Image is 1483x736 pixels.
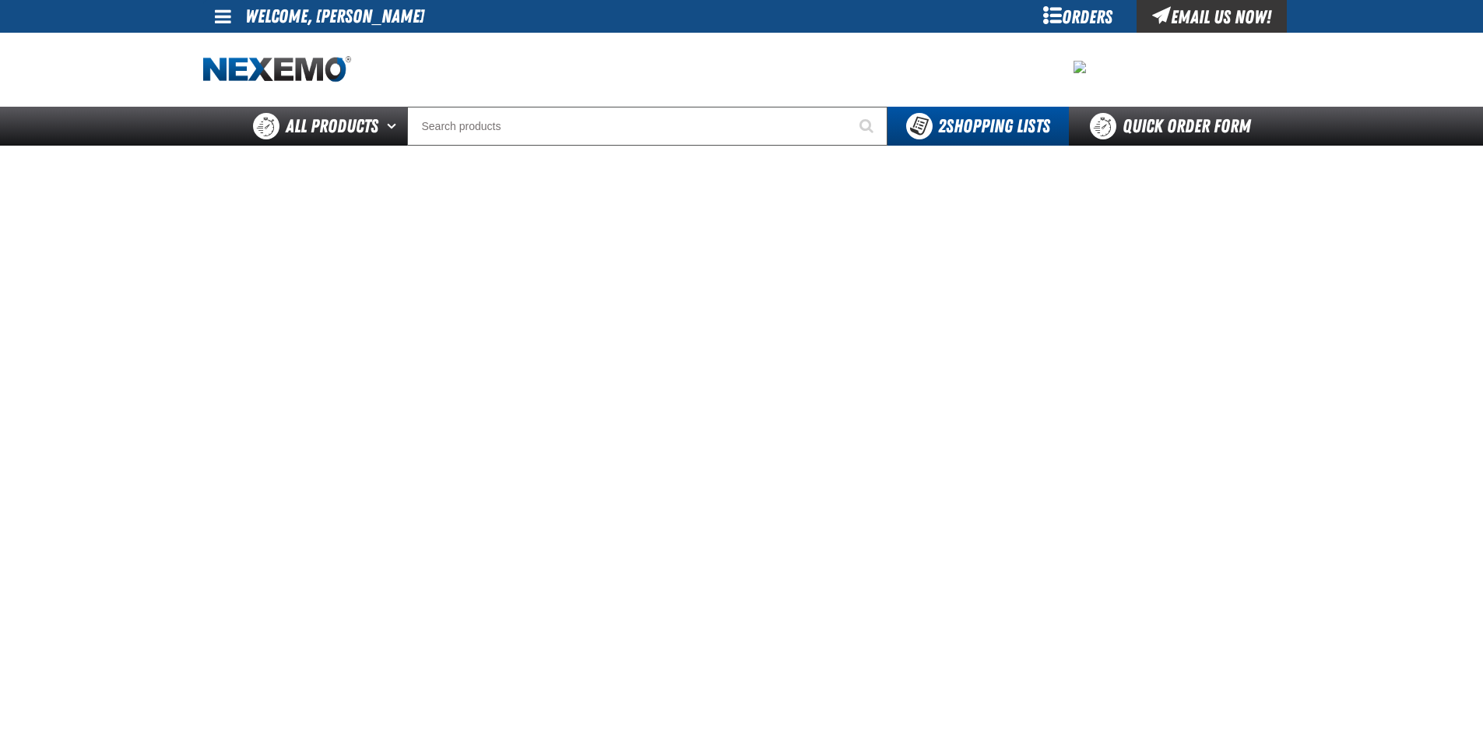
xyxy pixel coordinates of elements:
button: Start Searching [849,107,887,146]
img: Nexemo logo [203,56,351,83]
img: 08cb5c772975e007c414e40fb9967a9c.jpeg [1074,61,1086,73]
strong: 2 [938,115,946,137]
span: All Products [286,112,378,140]
a: Quick Order Form [1069,107,1280,146]
button: You have 2 Shopping Lists. Open to view details [887,107,1069,146]
input: Search [407,107,887,146]
button: Open All Products pages [381,107,407,146]
a: Home [203,56,351,83]
span: Shopping Lists [938,115,1050,137]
